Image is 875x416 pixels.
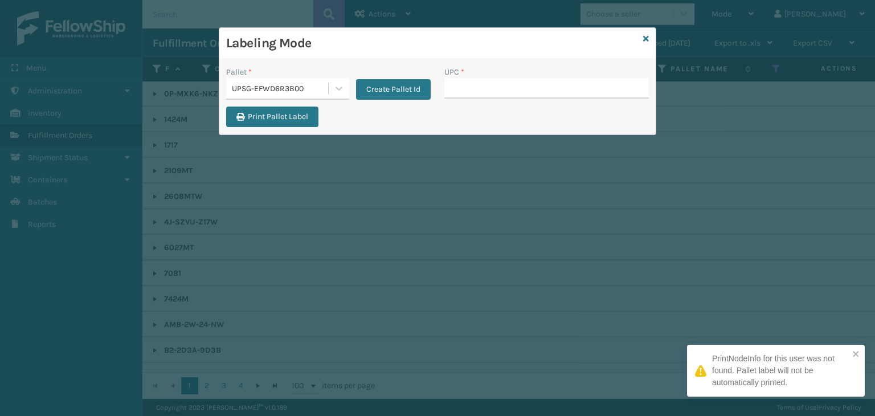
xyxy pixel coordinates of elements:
[852,349,860,360] button: close
[232,83,329,95] div: UPSG-EFWD6R3B00
[356,79,431,100] button: Create Pallet Id
[712,353,849,389] div: PrintNodeInfo for this user was not found. Pallet label will not be automatically printed.
[226,35,639,52] h3: Labeling Mode
[444,66,464,78] label: UPC
[226,107,318,127] button: Print Pallet Label
[226,66,252,78] label: Pallet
